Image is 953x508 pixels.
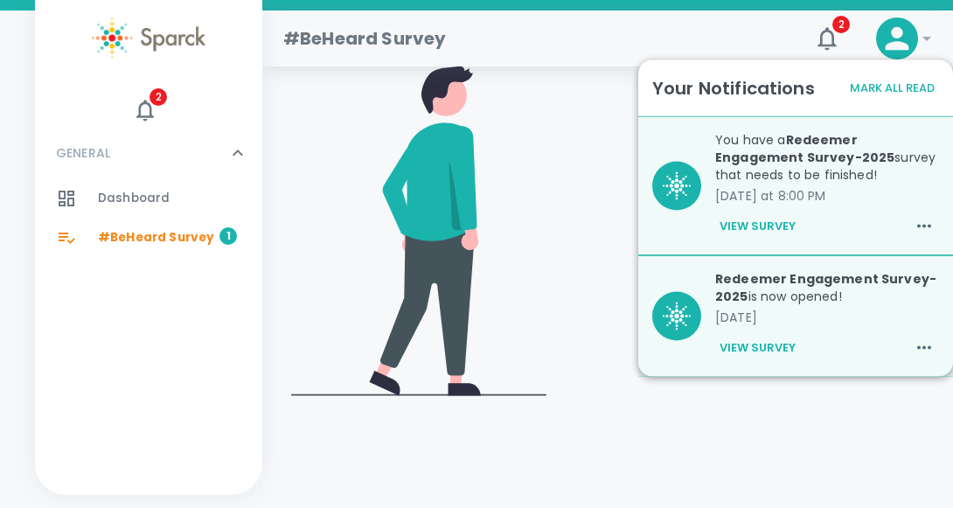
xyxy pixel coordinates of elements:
img: Sparck logo [92,17,205,59]
p: is now opened! [715,270,939,305]
span: #BeHeard Survey [98,229,214,247]
img: BQaiEiBogYIGKEBX0BIgaIGLCniC+Iy7N1stMIOgAAAABJRU5ErkJggg== [663,172,691,200]
div: GENERAL [35,179,262,264]
button: View Survey [715,333,800,363]
p: You have a survey that needs to be finished! [715,131,939,184]
button: Mark All Read [845,74,939,101]
a: #BeHeard Survey1 [35,219,262,257]
span: 2 [150,88,167,106]
button: View Survey [715,212,800,241]
p: [DATE] [715,309,939,326]
b: Redeemer Engagement Survey-2025 [715,270,936,305]
span: Dashboard [98,190,170,207]
span: 2 [832,16,850,33]
span: 1 [219,227,237,245]
button: 2 [129,94,162,127]
p: GENERAL [56,144,110,162]
a: Sparck logo [35,17,262,59]
a: Dashboard [35,179,262,218]
p: [DATE] at 8:00 PM [715,187,939,205]
h6: Your Notifications [652,74,815,102]
img: BQaiEiBogYIGKEBX0BIgaIGLCniC+Iy7N1stMIOgAAAABJRU5ErkJggg== [663,303,691,331]
b: Redeemer Engagement Survey-2025 [715,131,894,166]
button: 2 [806,17,848,59]
div: GENERAL [35,127,262,179]
h1: #BeHeard Survey [283,24,446,52]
